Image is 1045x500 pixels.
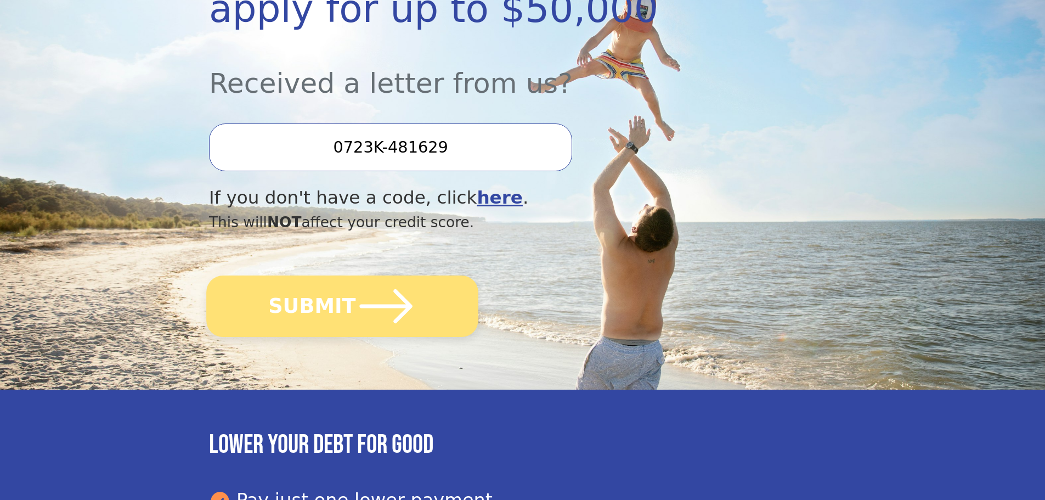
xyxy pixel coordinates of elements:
[209,429,836,461] h3: Lower your debt for good
[206,276,478,337] button: SUBMIT
[209,184,742,211] div: If you don't have a code, click .
[209,211,742,233] div: This will affect your credit score.
[209,123,572,171] input: Enter your Offer Code:
[477,187,523,208] a: here
[209,37,742,104] div: Received a letter from us?
[267,214,302,231] span: NOT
